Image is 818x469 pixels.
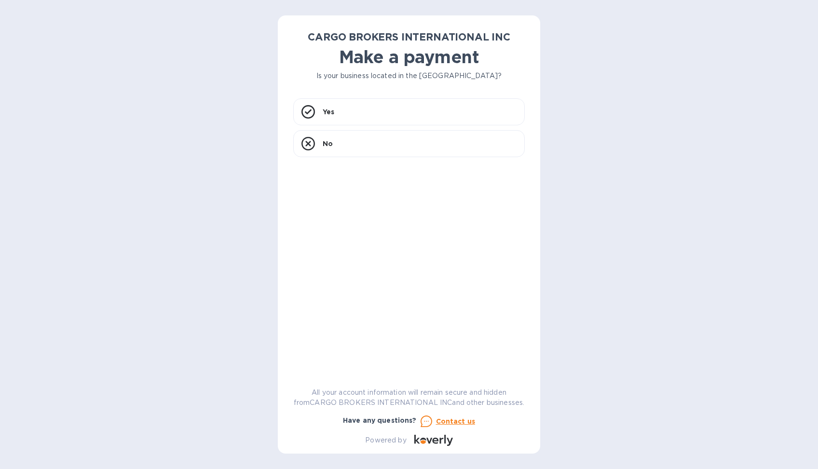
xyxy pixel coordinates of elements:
p: No [323,139,333,148]
u: Contact us [436,417,476,425]
h1: Make a payment [293,47,525,67]
p: All your account information will remain secure and hidden from CARGO BROKERS INTERNATIONAL INC a... [293,388,525,408]
p: Powered by [365,435,406,445]
b: CARGO BROKERS INTERNATIONAL INC [308,31,510,43]
p: Is your business located in the [GEOGRAPHIC_DATA]? [293,71,525,81]
p: Yes [323,107,334,117]
b: Have any questions? [343,416,417,424]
